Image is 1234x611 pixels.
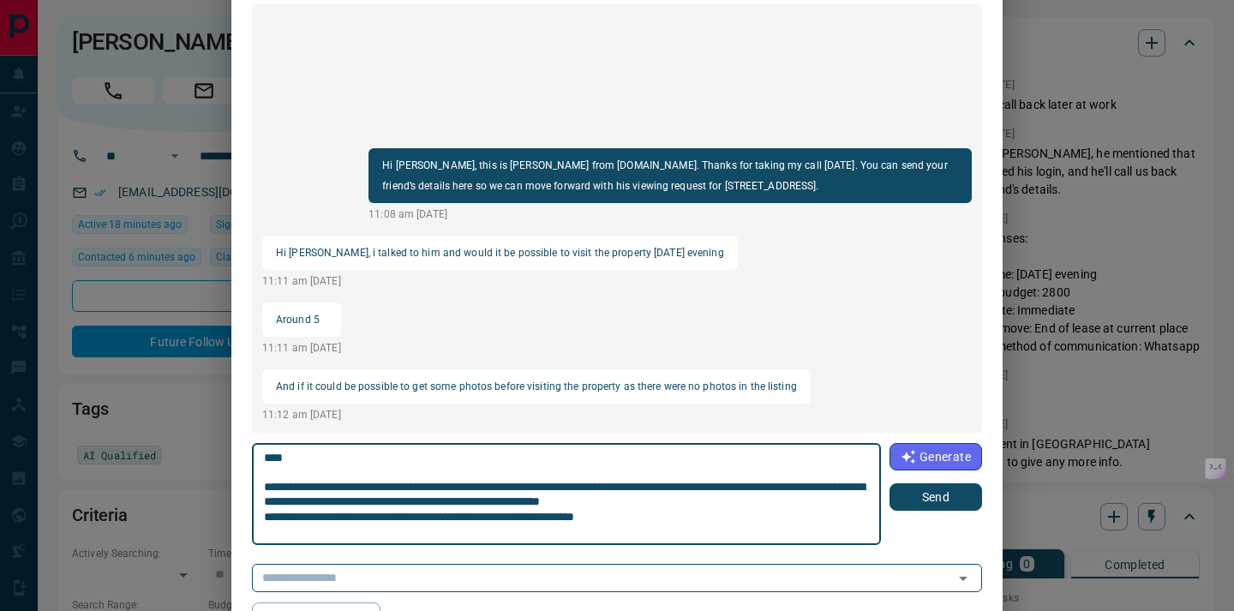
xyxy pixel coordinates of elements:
p: Hi [PERSON_NAME], i talked to him and would it be possible to visit the property [DATE] evening [276,243,724,263]
p: And if it could be possible to get some photos before visiting the property as there were no phot... [276,376,797,397]
p: Around 5 [276,309,327,330]
button: Send [890,483,982,511]
button: Open [951,566,975,590]
p: Hi [PERSON_NAME], this is [PERSON_NAME] from [DOMAIN_NAME]. Thanks for taking my call [DATE]. You... [382,155,958,196]
p: 11:12 am [DATE] [262,407,811,422]
button: Generate [890,443,982,470]
p: 11:11 am [DATE] [262,273,738,289]
p: 11:11 am [DATE] [262,340,341,356]
p: 11:08 am [DATE] [368,207,972,222]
